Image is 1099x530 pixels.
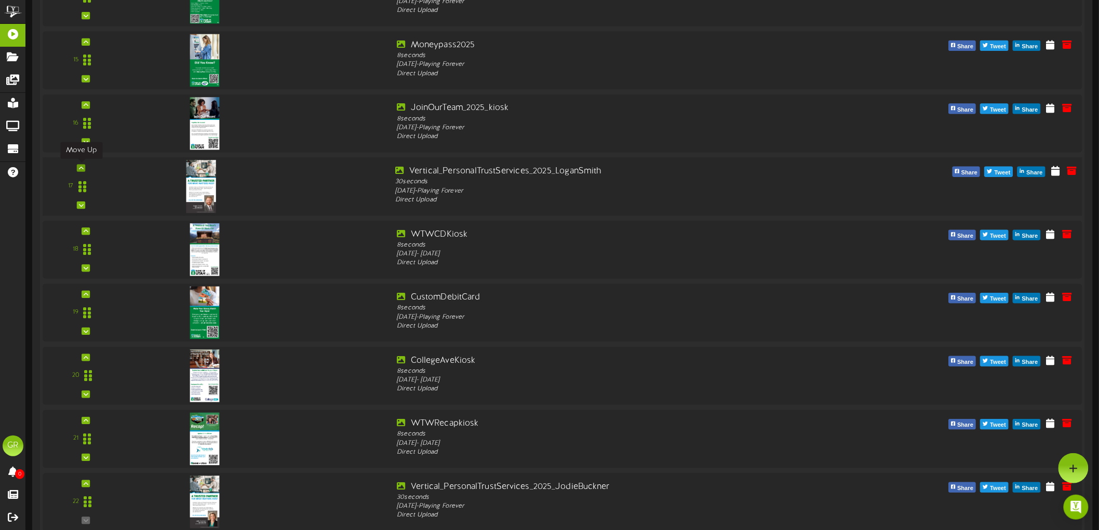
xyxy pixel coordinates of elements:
span: Share [955,419,975,431]
button: Share [1013,103,1041,114]
div: 8 seconds [397,430,815,439]
div: Moneypass2025 [397,39,815,51]
button: Share [948,40,976,51]
span: Share [1020,419,1040,431]
button: Share [948,419,976,429]
button: Share [1013,482,1041,493]
span: Share [955,230,975,241]
button: Share [953,166,981,176]
span: Share [1020,483,1040,494]
img: 90f93f85-db66-4fb4-a7f6-fb9bab9f411a.jpg [190,475,219,528]
div: 21 [73,434,78,443]
button: Share [948,229,976,240]
span: Tweet [988,357,1009,368]
span: Share [955,41,975,52]
div: Vertical_PersonalTrustServices_2025_JodieBuckner [397,481,815,493]
span: Tweet [988,104,1009,115]
span: Share [1020,230,1040,241]
div: Direct Upload [397,448,815,457]
div: CustomDebitCard [397,292,815,304]
div: Vertical_PersonalTrustServices_2025_LoganSmith [395,165,817,177]
span: Tweet [988,41,1009,52]
span: Share [955,483,975,494]
div: CollegeAveKiosk [397,355,815,366]
button: Tweet [981,482,1009,493]
div: Direct Upload [395,196,817,205]
div: Direct Upload [397,132,815,141]
div: Direct Upload [397,511,815,520]
div: Direct Upload [397,69,815,78]
button: Tweet [981,40,1009,51]
div: [DATE] - Playing Forever [397,312,815,321]
div: 8 seconds [397,304,815,312]
div: 15 [73,56,78,64]
div: Direct Upload [397,6,815,15]
div: 22 [73,497,79,506]
div: 17 [68,182,73,191]
div: 30 seconds [395,178,817,187]
span: Tweet [988,230,1009,241]
img: d96099f3-7ff7-495b-a7f4-3a4665a4e803.jpg [190,97,219,150]
img: ce4d23de-d1cc-432e-9cf7-66e541453b36.jpg [190,349,219,402]
span: Tweet [988,483,1009,494]
div: JoinOurTeam_2025_kiosk [397,102,815,114]
div: Open Intercom Messenger [1064,495,1089,520]
div: 8 seconds [397,114,815,123]
img: ee8ce3da-26d4-4bbe-926a-8abc37faf716.jpg [190,413,219,465]
span: 0 [15,469,24,479]
span: Share [1020,104,1040,115]
button: Share [1013,229,1041,240]
div: [DATE] - Playing Forever [397,502,815,511]
div: 30 seconds [397,493,815,501]
button: Share [1013,293,1041,303]
div: Direct Upload [397,259,815,267]
div: 18 [73,245,78,254]
div: WTWRecapkiosk [397,418,815,430]
div: 8 seconds [397,51,815,60]
span: Share [955,104,975,115]
div: WTWCDKiosk [397,228,815,240]
div: [DATE] - [DATE] [397,439,815,447]
button: Share [948,482,976,493]
button: Tweet [981,356,1009,366]
div: 20 [72,371,79,380]
span: Share [1020,293,1040,305]
button: Share [1017,166,1046,176]
img: 4425b4b4-a213-41ee-8fab-9858cdf5cd14.jpg [190,287,219,339]
div: [DATE] - Playing Forever [397,60,815,69]
span: Share [1020,357,1040,368]
div: Direct Upload [397,322,815,331]
span: Tweet [988,419,1009,431]
div: Direct Upload [397,385,815,393]
span: Share [955,293,975,305]
button: Tweet [981,293,1009,303]
div: 16 [73,119,78,128]
button: Share [1013,419,1041,429]
button: Tweet [981,229,1009,240]
span: Tweet [993,167,1013,178]
button: Tweet [981,419,1009,429]
span: Share [1020,41,1040,52]
div: GR [3,436,23,456]
button: Share [1013,40,1041,51]
span: Share [1025,167,1045,178]
button: Share [1013,356,1041,366]
button: Share [948,356,976,366]
div: 8 seconds [397,366,815,375]
div: [DATE] - Playing Forever [397,123,815,132]
button: Share [948,103,976,114]
img: c3404a43-42ec-4b3f-809c-ab2bd32b36f2.jpg [190,223,219,276]
img: 58781caf-fdf8-45cc-8494-346d1753da03.jpg [186,160,216,213]
button: Tweet [981,103,1009,114]
button: Tweet [985,166,1013,176]
div: 8 seconds [397,240,815,249]
div: [DATE] - Playing Forever [395,186,817,196]
div: [DATE] - [DATE] [397,376,815,385]
span: Tweet [988,293,1009,305]
span: Share [959,167,980,178]
img: 544f6384-0642-45ba-9dd3-5d1e9ceaa671.jpg [190,34,219,86]
div: [DATE] - [DATE] [397,250,815,259]
button: Share [948,293,976,303]
span: Share [955,357,975,368]
div: 19 [73,308,78,317]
